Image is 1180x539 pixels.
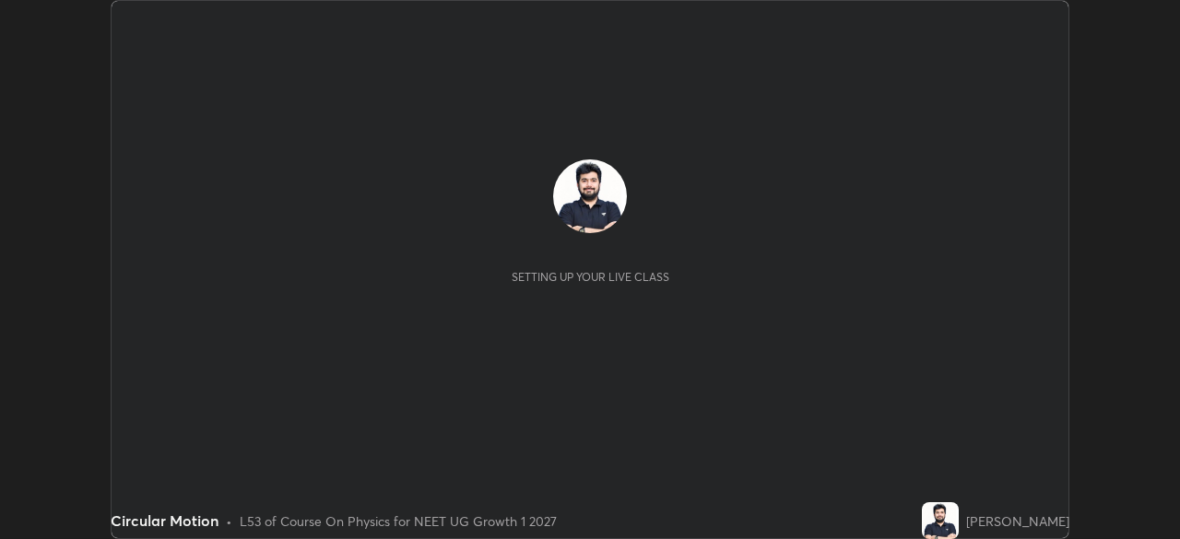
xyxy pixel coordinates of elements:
[553,159,627,233] img: 28681843d65944dd995427fb58f58e2f.jpg
[922,502,959,539] img: 28681843d65944dd995427fb58f58e2f.jpg
[512,270,669,284] div: Setting up your live class
[966,511,1069,531] div: [PERSON_NAME]
[111,510,218,532] div: Circular Motion
[226,511,232,531] div: •
[240,511,557,531] div: L53 of Course On Physics for NEET UG Growth 1 2027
